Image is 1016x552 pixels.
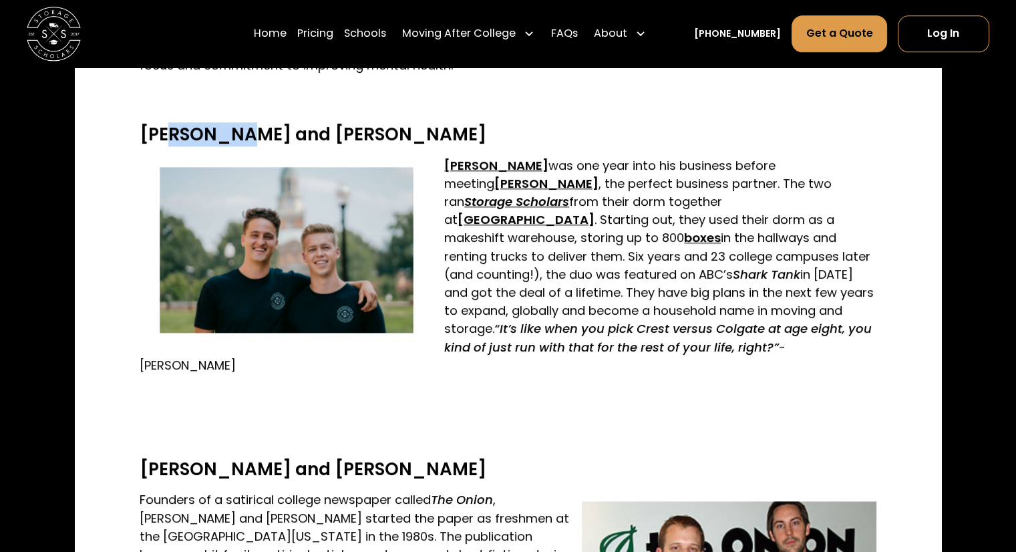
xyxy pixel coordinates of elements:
div: About [594,25,627,41]
a: Log In [898,15,989,51]
a: [PHONE_NUMBER] [694,27,781,41]
div: Moving After College [397,15,540,52]
a: Get a Quote [792,15,886,51]
em: Shark Tank [733,266,800,283]
p: ‍ [140,90,876,108]
a: boxes [684,229,721,246]
div: Moving After College [402,25,516,41]
a: [PERSON_NAME] [494,175,599,192]
a: [GEOGRAPHIC_DATA] [458,211,595,228]
img: Storage Scholars main logo [27,7,81,61]
p: was one year into his business before meeting , the perfect business partner. The two ran from th... [140,156,876,374]
a: [PERSON_NAME] [444,157,548,174]
a: FAQs [550,15,577,52]
p: ‍ [140,424,876,442]
h3: [PERSON_NAME] and [PERSON_NAME] [140,124,876,145]
em: “It’s like when you pick Crest versus Colgate at age eight, you kind of just run with that for th... [444,320,872,355]
a: Pricing [297,15,333,52]
a: Storage Scholars [464,193,569,210]
a: Home [254,15,287,52]
a: Schools [344,15,386,52]
div: About [588,15,651,52]
a: home [27,7,81,61]
p: ‍ [140,390,876,408]
h3: [PERSON_NAME] and [PERSON_NAME] [140,459,876,480]
em: The Onion [431,491,493,508]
